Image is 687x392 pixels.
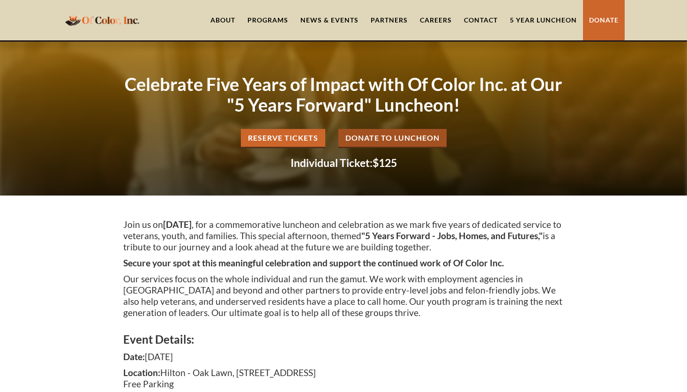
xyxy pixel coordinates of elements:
[123,257,504,268] strong: Secure your spot at this meaningful celebration and support the continued work of Of Color Inc.
[123,351,145,362] strong: Date:
[123,351,564,362] p: [DATE]
[123,367,564,390] p: Hilton - Oak Lawn, [STREET_ADDRESS] Free Parking
[247,15,288,25] div: Programs
[125,73,562,115] strong: Celebrate Five Years of Impact with Of Color Inc. at Our "5 Years Forward" Luncheon!
[241,129,325,148] a: Reserve Tickets
[123,273,564,318] p: Our services focus on the whole individual and run the gamut. We work with employment agencies in...
[123,158,564,168] h2: $125
[163,219,192,230] strong: [DATE]
[123,332,194,346] strong: Event Details:
[338,129,447,148] a: Donate to Luncheon
[123,219,564,253] p: Join us on , for a commemorative luncheon and celebration as we mark five years of dedicated serv...
[123,367,160,378] strong: Location:
[291,156,373,169] strong: Individual Ticket:
[361,230,543,241] strong: "5 Years Forward - Jobs, Homes, and Futures,"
